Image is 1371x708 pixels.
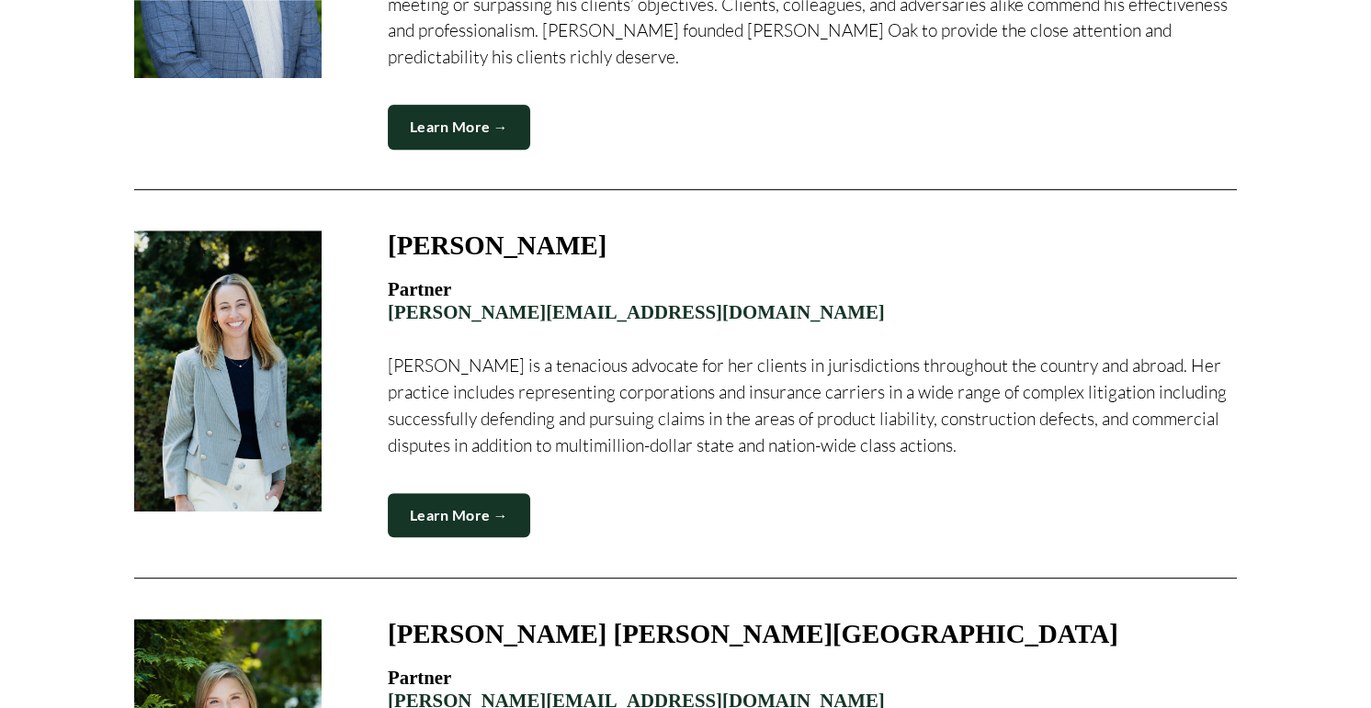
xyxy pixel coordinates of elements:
h3: [PERSON_NAME] [PERSON_NAME][GEOGRAPHIC_DATA] [388,619,1118,648]
a: Learn More → [388,105,530,150]
p: [PERSON_NAME] is a tenacious advocate for her clients in jurisdictions throughout the country and... [388,353,1237,458]
strong: [PERSON_NAME] [388,230,606,260]
a: Learn More → [388,493,530,538]
h4: Partner [388,278,1237,323]
a: [PERSON_NAME][EMAIL_ADDRESS][DOMAIN_NAME] [388,301,885,322]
